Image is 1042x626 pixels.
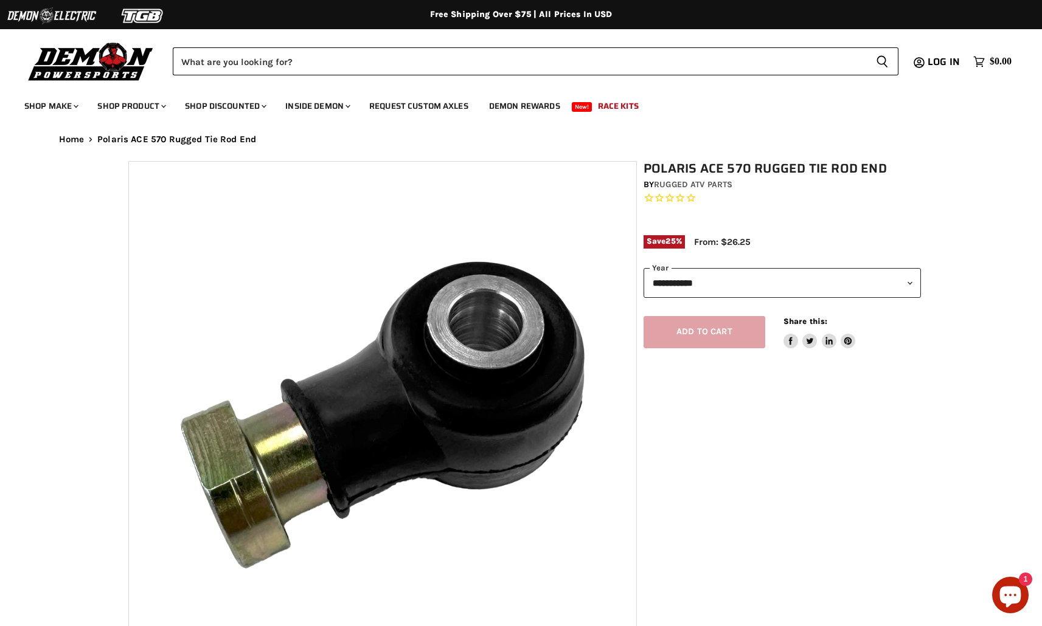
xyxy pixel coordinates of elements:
[173,47,866,75] input: Search
[176,94,274,119] a: Shop Discounted
[644,268,921,298] select: year
[783,317,827,326] span: Share this:
[665,236,675,246] span: 25
[967,53,1018,71] a: $0.00
[24,40,158,83] img: Demon Powersports
[360,94,478,119] a: Request Custom Axles
[644,192,921,205] span: Rated 0.0 out of 5 stars 0 reviews
[480,94,569,119] a: Demon Rewards
[654,179,732,190] a: Rugged ATV Parts
[589,94,648,119] a: Race Kits
[59,134,85,145] a: Home
[694,236,751,247] span: From: $26.25
[88,94,173,119] a: Shop Product
[644,161,921,176] h1: Polaris ACE 570 Rugged Tie Rod End
[35,134,1008,145] nav: Breadcrumbs
[15,89,1009,119] ul: Main menu
[15,94,86,119] a: Shop Make
[35,9,1008,20] div: Free Shipping Over $75 | All Prices In USD
[928,54,960,69] span: Log in
[866,47,898,75] button: Search
[97,134,256,145] span: Polaris ACE 570 Rugged Tie Rod End
[173,47,898,75] form: Product
[6,4,97,27] img: Demon Electric Logo 2
[783,316,856,348] aside: Share this:
[276,94,358,119] a: Inside Demon
[988,577,1032,616] inbox-online-store-chat: Shopify online store chat
[572,102,592,112] span: New!
[990,56,1012,67] span: $0.00
[97,4,189,27] img: TGB Logo 2
[644,178,921,191] div: by
[922,57,967,67] a: Log in
[644,235,685,249] span: Save %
